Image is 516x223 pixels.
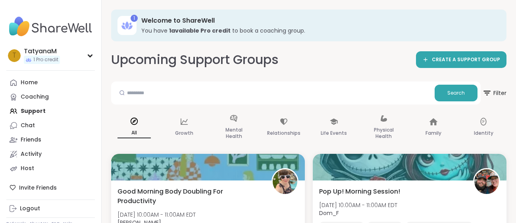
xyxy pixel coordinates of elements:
[111,51,279,69] h2: Upcoming Support Groups
[217,125,250,141] p: Mental Health
[21,136,41,144] div: Friends
[482,83,506,103] span: Filter
[6,76,95,90] a: Home
[432,56,500,63] span: CREATE A SUPPORT GROUP
[169,27,231,35] b: 1 available Pro credit
[319,187,400,196] span: Pop Up! Morning Session!
[416,51,506,68] a: CREATE A SUPPORT GROUP
[6,118,95,133] a: Chat
[447,89,465,97] span: Search
[21,93,49,101] div: Coaching
[33,56,58,63] span: 1 Pro credit
[6,161,95,176] a: Host
[141,27,495,35] h3: You have to book a coaching group.
[435,85,477,101] button: Search
[20,205,40,213] div: Logout
[6,180,95,195] div: Invite Friends
[117,187,263,206] span: Good Morning Body Doubling For Productivity
[6,147,95,161] a: Activity
[474,169,499,194] img: Dom_F
[117,211,196,219] span: [DATE] 10:00AM - 11:00AM EDT
[482,81,506,105] button: Filter
[141,16,495,25] h3: Welcome to ShareWell
[131,15,138,22] div: 1
[21,150,42,158] div: Activity
[117,128,151,138] p: All
[273,169,297,194] img: Adrienne_QueenOfTheDawn
[6,133,95,147] a: Friends
[21,165,34,173] div: Host
[367,125,400,141] p: Physical Health
[319,201,397,209] span: [DATE] 10:00AM - 11:00AM EDT
[6,202,95,216] a: Logout
[426,128,441,138] p: Family
[12,50,16,61] span: T
[474,128,493,138] p: Identity
[21,122,35,130] div: Chat
[267,128,300,138] p: Relationships
[24,47,60,56] div: TatyanaM
[21,79,38,87] div: Home
[321,128,347,138] p: Life Events
[175,128,193,138] p: Growth
[6,90,95,104] a: Coaching
[6,13,95,41] img: ShareWell Nav Logo
[319,209,339,217] b: Dom_F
